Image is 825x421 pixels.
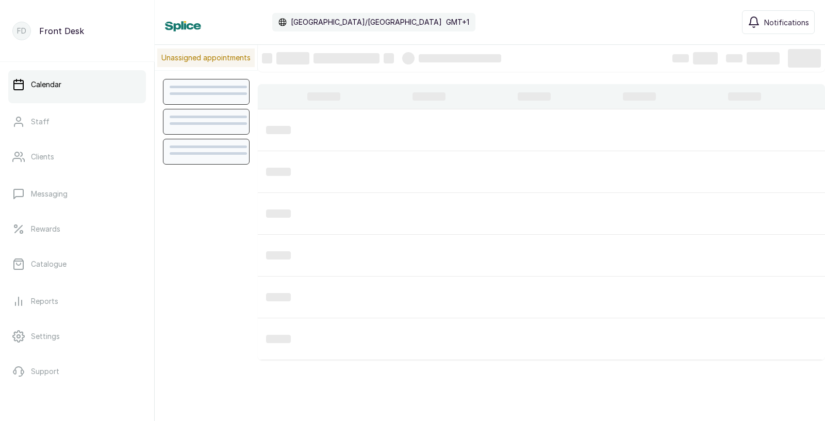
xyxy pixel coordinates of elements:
[446,17,469,27] p: GMT+1
[31,152,54,162] p: Clients
[31,224,60,234] p: Rewards
[742,10,815,34] button: Notifications
[8,107,146,136] a: Staff
[39,25,84,37] p: Front Desk
[8,322,146,351] a: Settings
[8,70,146,99] a: Calendar
[17,26,26,36] p: FD
[31,79,61,90] p: Calendar
[31,296,58,306] p: Reports
[8,215,146,244] a: Rewards
[31,117,49,127] p: Staff
[31,259,67,269] p: Catalogue
[31,331,60,342] p: Settings
[8,357,146,386] a: Support
[31,189,68,199] p: Messaging
[291,17,442,27] p: [GEOGRAPHIC_DATA]/[GEOGRAPHIC_DATA]
[8,287,146,316] a: Reports
[157,48,255,67] p: Unassigned appointments
[8,142,146,171] a: Clients
[31,366,59,377] p: Support
[8,180,146,208] a: Messaging
[8,250,146,279] a: Catalogue
[8,392,146,421] button: Logout
[764,17,809,28] span: Notifications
